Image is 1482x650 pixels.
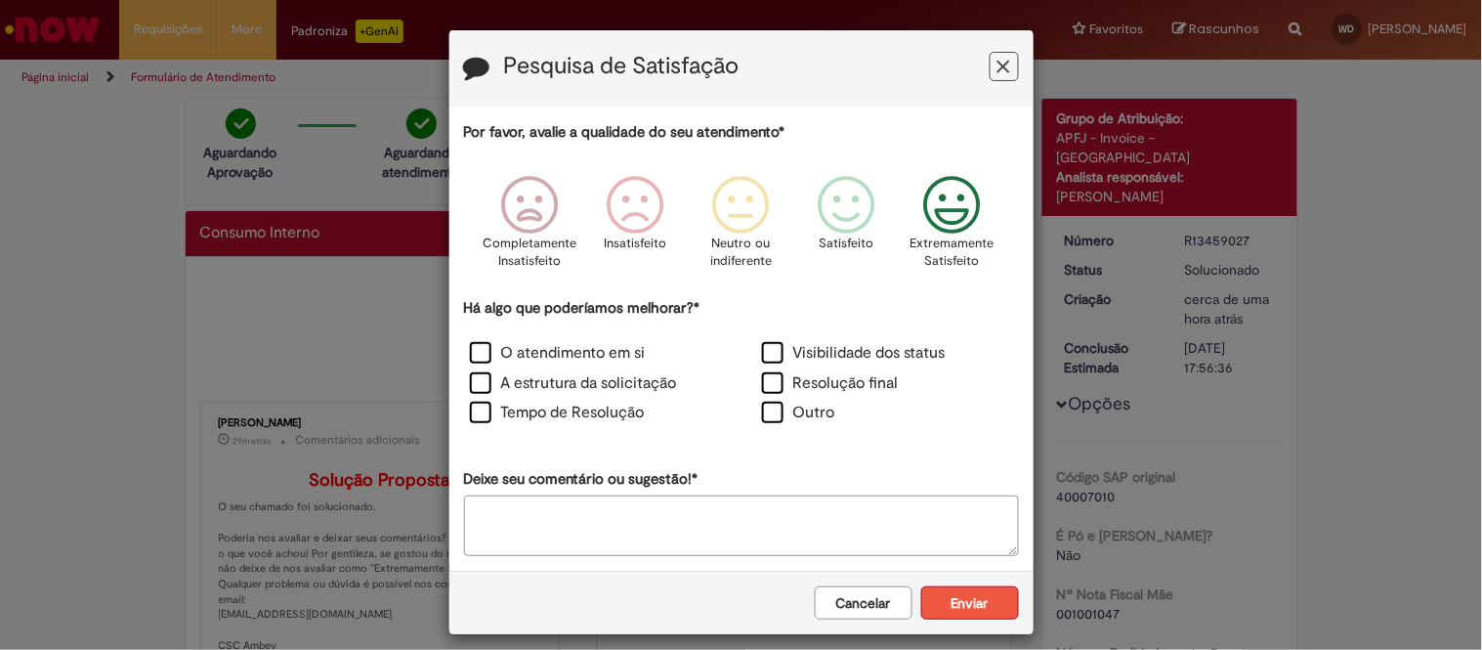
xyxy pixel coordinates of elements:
[483,235,576,271] p: Completamente Insatisfeito
[815,586,912,620] button: Cancelar
[464,469,699,490] label: Deixe seu comentário ou sugestão!*
[504,54,740,79] label: Pesquisa de Satisfação
[762,402,835,424] label: Outro
[910,235,995,271] p: Extremamente Satisfeito
[762,342,946,365] label: Visibilidade dos status
[604,235,666,253] p: Insatisfeito
[585,161,685,295] div: Insatisfeito
[480,161,579,295] div: Completamente Insatisfeito
[470,342,646,365] label: O atendimento em si
[903,161,1002,295] div: Extremamente Satisfeito
[464,122,785,143] label: Por favor, avalie a qualidade do seu atendimento*
[705,235,776,271] p: Neutro ou indiferente
[820,235,874,253] p: Satisfeito
[797,161,897,295] div: Satisfeito
[762,372,899,395] label: Resolução final
[470,372,677,395] label: A estrutura da solicitação
[691,161,790,295] div: Neutro ou indiferente
[470,402,645,424] label: Tempo de Resolução
[921,586,1019,620] button: Enviar
[464,298,1019,430] div: Há algo que poderíamos melhorar?*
